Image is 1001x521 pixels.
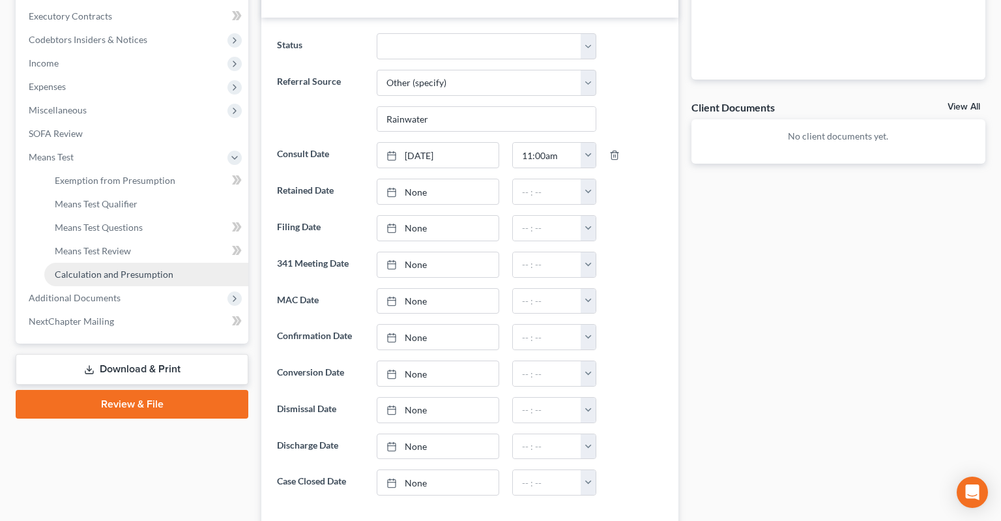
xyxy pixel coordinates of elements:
[377,398,499,423] a: None
[513,179,581,204] input: -- : --
[29,316,114,327] span: NextChapter Mailing
[948,102,980,112] a: View All
[44,263,248,286] a: Calculation and Presumption
[270,70,370,132] label: Referral Source
[513,289,581,314] input: -- : --
[957,477,988,508] div: Open Intercom Messenger
[377,434,499,459] a: None
[513,143,581,168] input: -- : --
[377,470,499,495] a: None
[270,361,370,387] label: Conversion Date
[377,325,499,350] a: None
[29,104,87,115] span: Miscellaneous
[29,151,74,162] span: Means Test
[270,142,370,168] label: Consult Date
[270,469,370,496] label: Case Closed Date
[44,216,248,239] a: Means Test Questions
[377,216,499,241] a: None
[270,397,370,423] label: Dismissal Date
[29,292,121,303] span: Additional Documents
[513,361,581,386] input: -- : --
[270,179,370,205] label: Retained Date
[513,216,581,241] input: -- : --
[691,100,775,114] div: Client Documents
[377,361,499,386] a: None
[44,239,248,263] a: Means Test Review
[29,10,112,22] span: Executory Contracts
[377,252,499,277] a: None
[513,325,581,350] input: -- : --
[55,222,143,233] span: Means Test Questions
[377,179,499,204] a: None
[18,310,248,333] a: NextChapter Mailing
[18,5,248,28] a: Executory Contracts
[270,252,370,278] label: 341 Meeting Date
[513,470,581,495] input: -- : --
[270,215,370,241] label: Filing Date
[270,288,370,314] label: MAC Date
[18,122,248,145] a: SOFA Review
[270,324,370,350] label: Confirmation Date
[29,81,66,92] span: Expenses
[29,57,59,68] span: Income
[44,169,248,192] a: Exemption from Presumption
[270,33,370,59] label: Status
[55,175,175,186] span: Exemption from Presumption
[16,390,248,419] a: Review & File
[270,434,370,460] label: Discharge Date
[44,192,248,216] a: Means Test Qualifier
[29,34,147,45] span: Codebtors Insiders & Notices
[377,289,499,314] a: None
[377,143,499,168] a: [DATE]
[377,107,596,132] input: Other Referral Source
[16,354,248,385] a: Download & Print
[513,434,581,459] input: -- : --
[55,245,131,256] span: Means Test Review
[29,128,83,139] span: SOFA Review
[55,198,138,209] span: Means Test Qualifier
[513,252,581,277] input: -- : --
[55,269,173,280] span: Calculation and Presumption
[513,398,581,423] input: -- : --
[702,130,975,143] p: No client documents yet.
